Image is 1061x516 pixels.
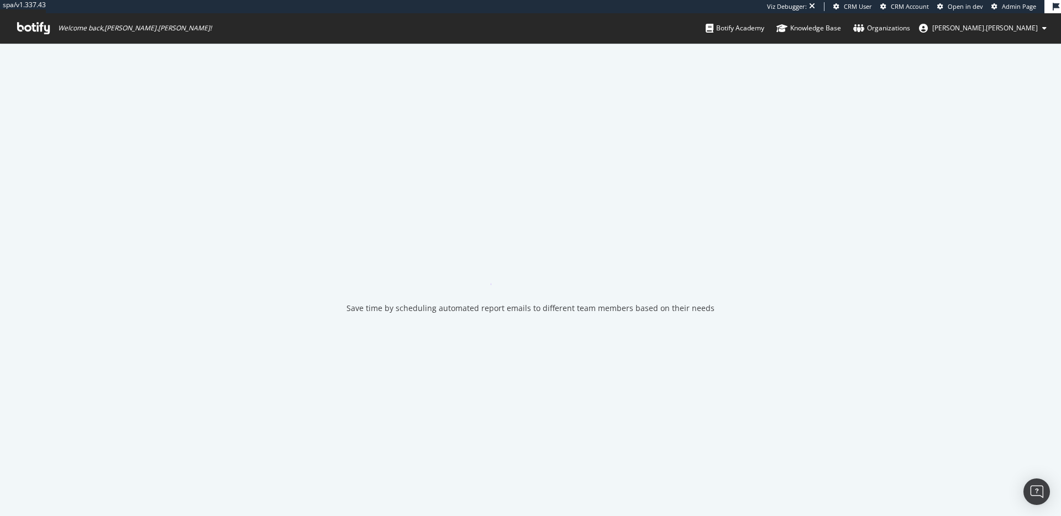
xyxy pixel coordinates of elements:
[891,2,929,10] span: CRM Account
[706,23,764,34] div: Botify Academy
[1023,478,1050,505] div: Open Intercom Messenger
[853,23,910,34] div: Organizations
[346,303,715,314] div: Save time by scheduling automated report emails to different team members based on their needs
[776,13,841,43] a: Knowledge Base
[776,23,841,34] div: Knowledge Base
[948,2,983,10] span: Open in dev
[880,2,929,11] a: CRM Account
[833,2,872,11] a: CRM User
[706,13,764,43] a: Botify Academy
[853,13,910,43] a: Organizations
[937,2,983,11] a: Open in dev
[844,2,872,10] span: CRM User
[1002,2,1036,10] span: Admin Page
[58,24,212,33] span: Welcome back, [PERSON_NAME].[PERSON_NAME] !
[767,2,807,11] div: Viz Debugger:
[932,23,1038,33] span: joe.mcdonald
[491,245,570,285] div: animation
[910,19,1055,37] button: [PERSON_NAME].[PERSON_NAME]
[991,2,1036,11] a: Admin Page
